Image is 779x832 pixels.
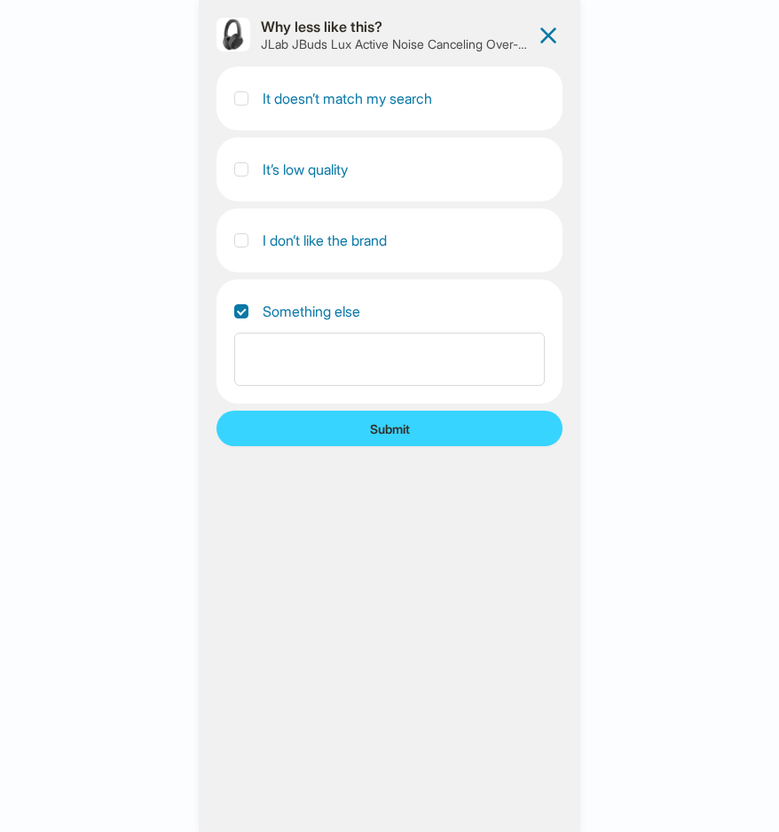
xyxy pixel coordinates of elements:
[261,36,527,52] h2: JLab JBuds Lux Active Noise Canceling Over-Ear Bluetooth Wireless Headphones
[370,421,410,436] span: Submit
[261,18,527,36] h1: Why less like this?
[263,84,441,113] label: It doesn’t match my search
[263,297,369,326] label: Something else
[263,226,396,255] label: I don’t like the brand
[216,411,563,446] button: Submit
[216,18,250,51] img: JLab JBuds Lux Active Noise Canceling Over-Ear Bluetooth Wireless Headphones
[263,155,357,184] label: It’s low quality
